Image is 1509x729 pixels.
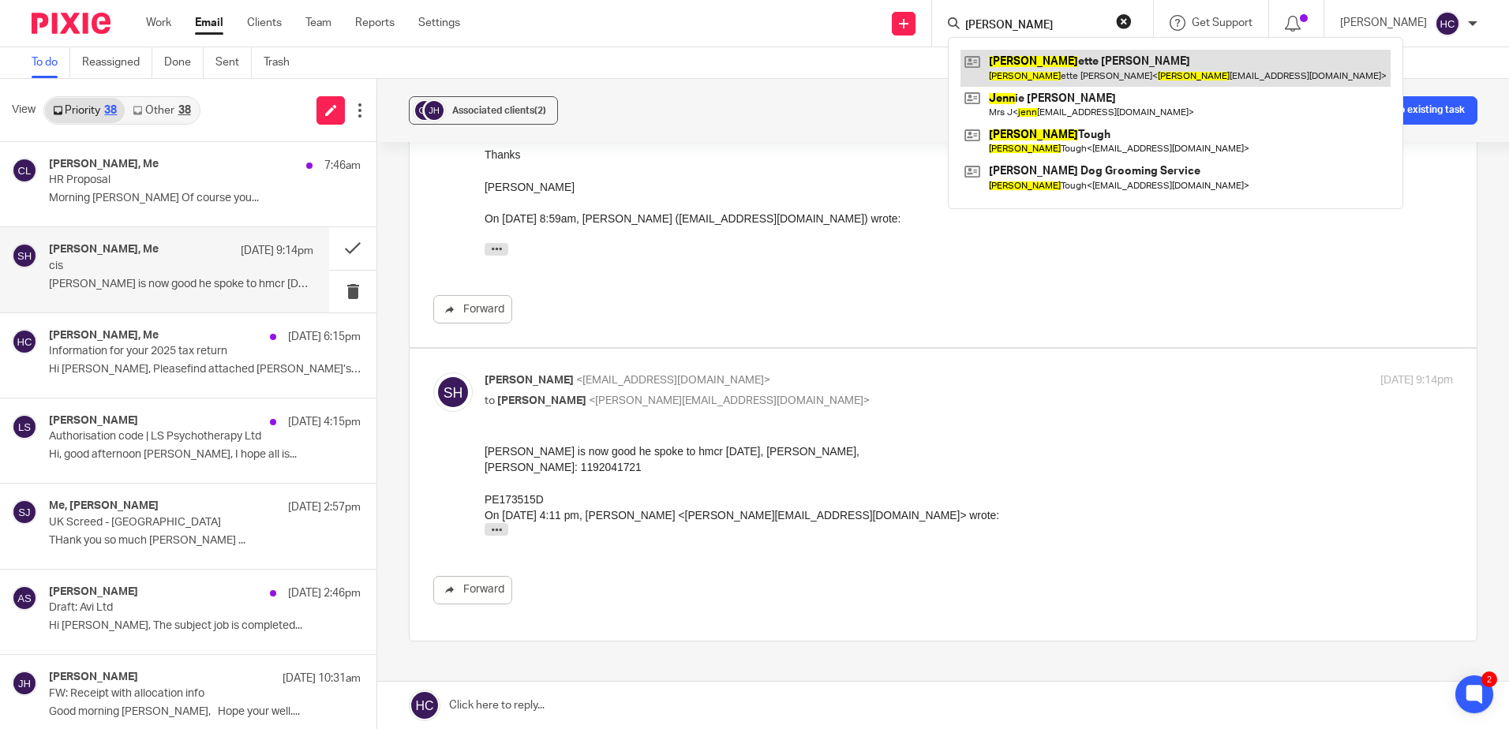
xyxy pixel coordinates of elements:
[49,158,159,171] h4: [PERSON_NAME], Me
[49,499,159,513] h4: Me, [PERSON_NAME]
[45,98,125,123] a: Priority38
[146,15,171,31] a: Work
[49,174,298,187] p: HR Proposal
[288,499,361,515] p: [DATE] 2:57pm
[534,106,546,115] span: (2)
[324,158,361,174] p: 7:46am
[49,345,298,358] p: Information for your 2025 tax return
[164,47,204,78] a: Done
[49,243,159,256] h4: [PERSON_NAME], Me
[288,329,361,345] p: [DATE] 6:15pm
[12,158,37,183] img: svg%3E
[264,47,301,78] a: Trash
[215,47,252,78] a: Sent
[305,15,331,31] a: Team
[12,243,37,268] img: svg%3E
[247,15,282,31] a: Clients
[422,99,446,122] img: svg%3E
[49,430,298,443] p: Authorisation code | LS Psychotherapy Ltd
[12,329,37,354] img: svg%3E
[49,687,298,701] p: FW: Receipt with allocation info
[418,15,460,31] a: Settings
[49,534,361,548] p: THank you so much [PERSON_NAME] ...
[49,671,138,684] h4: [PERSON_NAME]
[409,96,558,125] button: Associated clients(2)
[104,105,117,116] div: 38
[82,47,152,78] a: Reassigned
[178,105,191,116] div: 38
[49,601,298,615] p: Draft: Avi Ltd
[288,414,361,430] p: [DATE] 4:15pm
[32,13,110,34] img: Pixie
[49,192,361,205] p: Morning [PERSON_NAME] Of course you...
[125,98,198,123] a: Other38
[1192,17,1253,28] span: Get Support
[49,516,298,529] p: UK Screed - [GEOGRAPHIC_DATA]
[1116,13,1132,29] button: Clear
[49,619,361,633] p: Hi [PERSON_NAME], The subject job is completed...
[355,15,395,31] a: Reports
[497,395,586,406] span: [PERSON_NAME]
[283,671,361,686] p: [DATE] 10:31am
[1481,671,1497,687] div: 2
[1340,15,1427,31] p: [PERSON_NAME]
[433,372,473,412] img: svg%3E
[12,414,37,439] img: svg%3E
[49,278,313,291] p: [PERSON_NAME] is now good he spoke to hmcr [DATE], Will...
[433,295,512,323] a: Forward
[49,414,138,428] h4: [PERSON_NAME]
[49,363,361,376] p: Hi [PERSON_NAME], Pleasefind attached [PERSON_NAME]’s p60...
[576,375,770,386] span: <[EMAIL_ADDRESS][DOMAIN_NAME]>
[1380,372,1453,389] p: [DATE] 9:14pm
[12,499,37,525] img: svg%3E
[49,329,159,342] h4: [PERSON_NAME], Me
[485,395,495,406] span: to
[49,705,361,719] p: Good morning [PERSON_NAME], Hope your well....
[49,585,138,599] h4: [PERSON_NAME]
[1435,11,1460,36] img: svg%3E
[485,375,574,386] span: [PERSON_NAME]
[964,19,1106,33] input: Search
[12,102,36,118] span: View
[452,106,546,115] span: Associated clients
[241,243,313,259] p: [DATE] 9:14pm
[433,576,512,604] a: Forward
[589,395,870,406] span: <[PERSON_NAME][EMAIL_ADDRESS][DOMAIN_NAME]>
[49,260,260,273] p: cis
[49,448,361,462] p: Hi, good afternoon [PERSON_NAME], I hope all is...
[12,671,37,696] img: svg%3E
[12,585,37,611] img: svg%3E
[288,585,361,601] p: [DATE] 2:46pm
[32,47,70,78] a: To do
[195,15,223,31] a: Email
[413,99,436,122] img: svg%3E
